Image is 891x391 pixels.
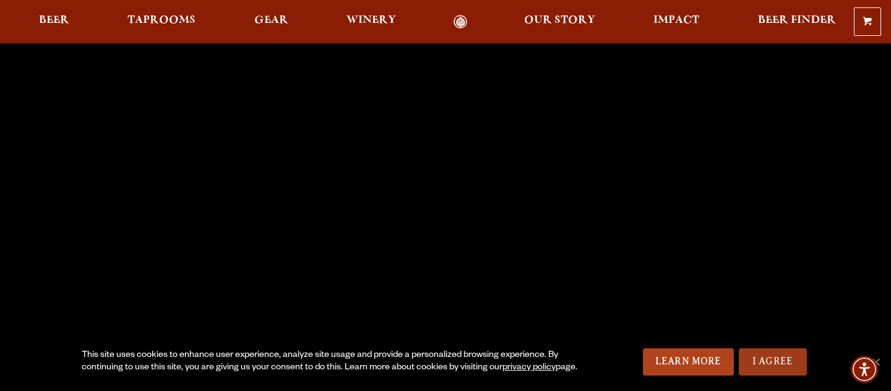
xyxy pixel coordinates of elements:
div: Accessibility Menu [851,356,878,383]
a: Winery [338,15,404,29]
a: I Agree [739,348,807,376]
a: Odell Home [437,15,484,29]
span: Taprooms [127,15,196,25]
span: Beer [39,15,69,25]
span: Our Story [524,15,595,25]
a: privacy policy [502,363,556,373]
span: Beer Finder [758,15,836,25]
a: Beer [31,15,77,29]
a: Taprooms [119,15,204,29]
span: Winery [346,15,396,25]
a: Impact [645,15,707,29]
a: Learn More [643,348,734,376]
a: Beer Finder [750,15,844,29]
a: Gear [246,15,296,29]
span: Impact [653,15,699,25]
div: This site uses cookies to enhance user experience, analyze site usage and provide a personalized ... [82,350,579,374]
span: Gear [254,15,288,25]
a: Our Story [516,15,603,29]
